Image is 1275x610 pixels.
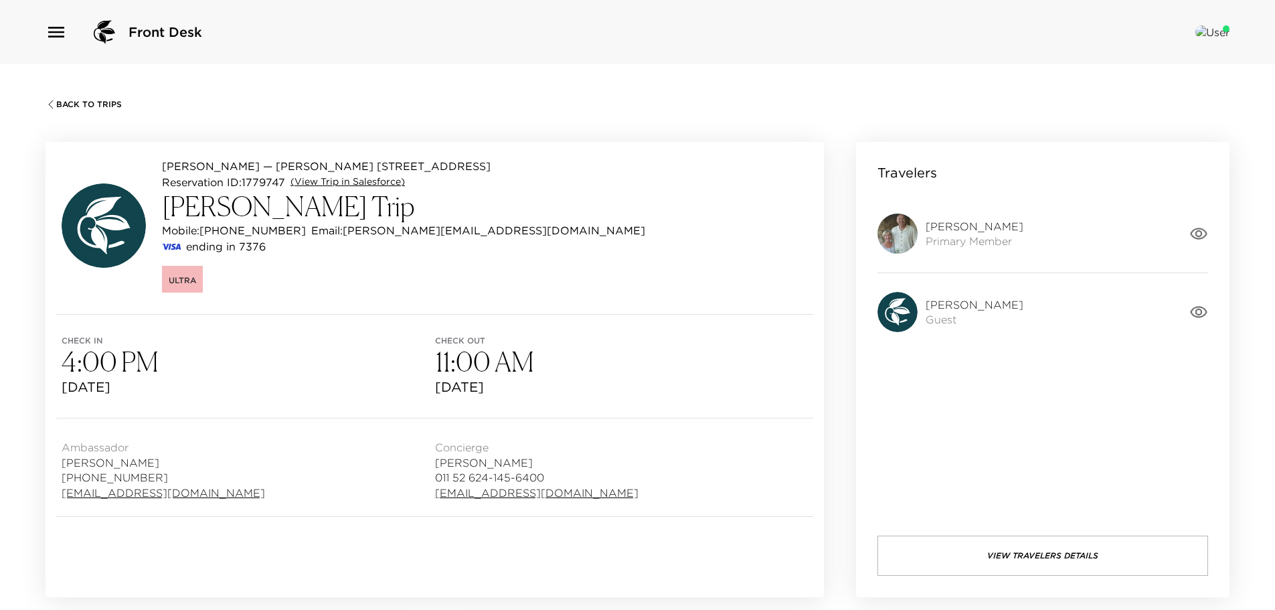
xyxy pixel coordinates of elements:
[62,455,265,470] span: [PERSON_NAME]
[877,536,1208,576] button: View Travelers Details
[162,174,285,190] p: Reservation ID: 1779747
[311,222,645,238] p: Email: [PERSON_NAME][EMAIL_ADDRESS][DOMAIN_NAME]
[129,23,202,42] span: Front Desk
[62,336,435,346] span: Check in
[435,485,639,500] a: [EMAIL_ADDRESS][DOMAIN_NAME]
[435,470,639,485] span: 011 52 624-145-6400
[435,455,639,470] span: [PERSON_NAME]
[290,175,405,189] a: (View Trip in Salesforce)
[46,99,122,110] button: Back To Trips
[926,234,1023,248] span: Primary Member
[62,440,265,455] span: Ambassador
[926,297,1023,312] span: [PERSON_NAME]
[926,312,1023,327] span: Guest
[62,346,435,378] h3: 4:00 PM
[926,219,1023,234] span: [PERSON_NAME]
[162,158,645,174] p: [PERSON_NAME] — [PERSON_NAME] [STREET_ADDRESS]
[435,440,639,455] span: Concierge
[62,470,265,485] span: [PHONE_NUMBER]
[435,378,809,396] span: [DATE]
[62,485,265,500] a: [EMAIL_ADDRESS][DOMAIN_NAME]
[877,214,918,254] img: Z
[88,16,120,48] img: logo
[162,190,645,222] h3: [PERSON_NAME] Trip
[877,163,937,182] p: Travelers
[56,100,122,109] span: Back To Trips
[62,378,435,396] span: [DATE]
[169,275,196,285] span: Ultra
[435,346,809,378] h3: 11:00 AM
[162,222,306,238] p: Mobile: [PHONE_NUMBER]
[1195,25,1229,39] img: User
[62,183,146,268] img: avatar.4afec266560d411620d96f9f038fe73f.svg
[186,238,266,254] p: ending in 7376
[877,292,918,332] img: avatar.4afec266560d411620d96f9f038fe73f.svg
[162,244,181,250] img: credit card type
[435,336,809,346] span: Check out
